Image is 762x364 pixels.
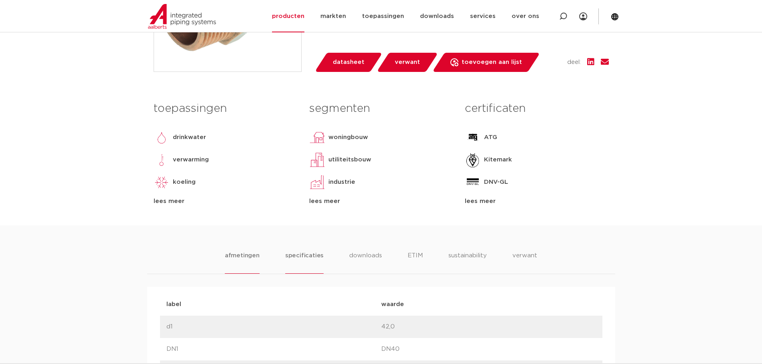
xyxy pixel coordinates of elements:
[309,101,453,117] h3: segmenten
[381,344,596,354] p: DN40
[309,129,325,145] img: woningbouw
[309,197,453,206] div: lees meer
[328,155,371,165] p: utiliteitsbouw
[154,129,170,145] img: drinkwater
[484,133,497,142] p: ATG
[333,56,364,69] span: datasheet
[154,174,170,190] img: koeling
[314,53,382,72] a: datasheet
[166,300,381,309] p: label
[154,101,297,117] h3: toepassingen
[465,197,608,206] div: lees meer
[328,177,355,187] p: industrie
[395,56,420,69] span: verwant
[349,251,382,274] li: downloads
[462,56,522,69] span: toevoegen aan lijst
[465,152,481,168] img: Kitemark
[154,197,297,206] div: lees meer
[166,344,381,354] p: DN1
[465,174,481,190] img: DNV-GL
[376,53,438,72] a: verwant
[465,101,608,117] h3: certificaten
[381,322,596,332] p: 42,0
[173,155,209,165] p: verwarming
[408,251,423,274] li: ETIM
[448,251,487,274] li: sustainability
[154,152,170,168] img: verwarming
[173,177,196,187] p: koeling
[309,174,325,190] img: industrie
[484,177,508,187] p: DNV-GL
[328,133,368,142] p: woningbouw
[567,58,581,67] span: deel:
[484,155,512,165] p: Kitemark
[285,251,324,274] li: specificaties
[465,129,481,145] img: ATG
[381,300,596,309] p: waarde
[225,251,260,274] li: afmetingen
[166,322,381,332] p: d1
[309,152,325,168] img: utiliteitsbouw
[173,133,206,142] p: drinkwater
[512,251,537,274] li: verwant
